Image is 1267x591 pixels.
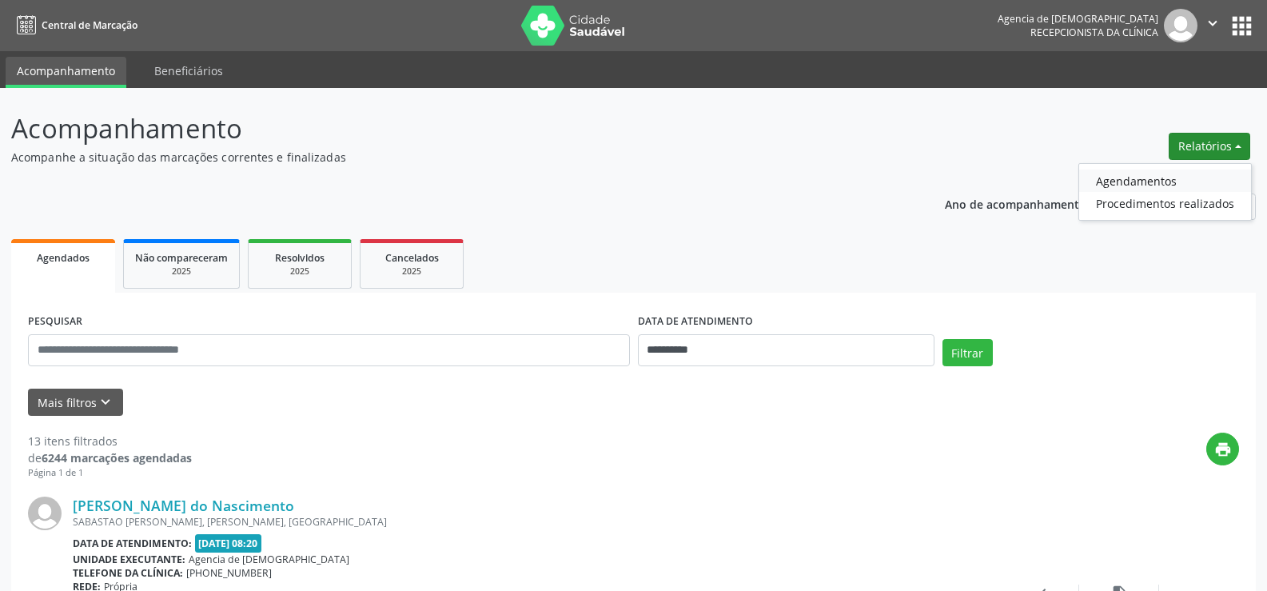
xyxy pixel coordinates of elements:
strong: 6244 marcações agendadas [42,450,192,465]
p: Acompanhe a situação das marcações correntes e finalizadas [11,149,883,166]
button: apps [1228,12,1256,40]
b: Telefone da clínica: [73,566,183,580]
b: Data de atendimento: [73,537,192,550]
span: Recepcionista da clínica [1030,26,1158,39]
ul: Relatórios [1078,163,1252,221]
a: Beneficiários [143,57,234,85]
button:  [1197,9,1228,42]
span: [DATE] 08:20 [195,534,262,553]
b: Unidade executante: [73,553,185,566]
button: Relatórios [1169,133,1250,160]
div: 2025 [135,266,228,278]
label: PESQUISAR [28,309,82,334]
span: Agendados [37,251,90,265]
p: Acompanhamento [11,109,883,149]
span: Agencia de [DEMOGRAPHIC_DATA] [189,553,349,566]
a: [PERSON_NAME] do Nascimento [73,497,294,514]
div: 2025 [372,266,452,278]
label: DATA DE ATENDIMENTO [638,309,753,334]
div: Agencia de [DEMOGRAPHIC_DATA] [998,12,1158,26]
div: de [28,449,192,466]
span: Resolvidos [275,251,325,265]
button: Filtrar [942,339,993,366]
i: print [1214,441,1232,458]
span: Não compareceram [135,251,228,265]
a: Central de Marcação [11,12,137,38]
button: print [1206,433,1239,465]
span: [PHONE_NUMBER] [186,566,272,580]
div: Página 1 de 1 [28,466,192,480]
span: Cancelados [385,251,439,265]
img: img [28,497,62,530]
p: Ano de acompanhamento [945,194,1086,214]
div: 13 itens filtrados [28,433,192,449]
div: SABASTAO [PERSON_NAME], [PERSON_NAME], [GEOGRAPHIC_DATA] [73,515,999,529]
a: Agendamentos [1079,170,1251,192]
span: Central de Marcação [42,18,137,32]
a: Procedimentos realizados [1079,192,1251,214]
i:  [1204,14,1221,32]
i: keyboard_arrow_down [97,393,114,411]
button: Mais filtroskeyboard_arrow_down [28,389,123,417]
div: 2025 [260,266,340,278]
img: img [1164,9,1197,42]
a: Acompanhamento [6,57,126,88]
